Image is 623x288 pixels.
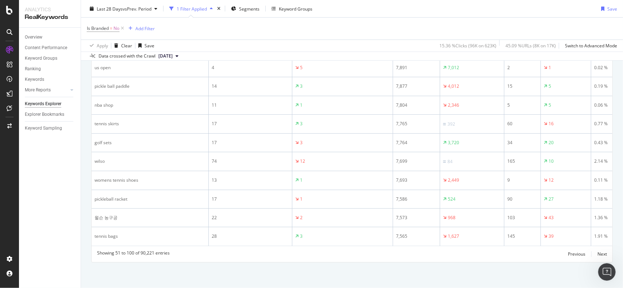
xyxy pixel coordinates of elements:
div: 7,012 [448,64,459,71]
div: 1 [300,177,303,184]
div: 60 [507,121,538,127]
div: nba shop [95,102,205,109]
button: Last 28 DaysvsPrev. Period [87,3,160,15]
div: tennis bags [95,233,205,240]
button: Apply [87,40,108,52]
div: 1 [300,102,303,109]
a: Content Performance [25,44,76,52]
span: = [110,25,112,32]
div: Keyword Groups [25,55,57,62]
button: Segments [228,3,262,15]
div: Keywords [25,76,44,83]
div: 15.36 % Clicks ( 96K on 623K ) [439,43,496,49]
button: 1 Filter Applied [166,3,216,15]
div: 7,693 [396,177,437,184]
div: 7,804 [396,102,437,109]
div: Previous [568,251,585,257]
div: 103 [507,214,538,221]
div: 27 [549,196,554,202]
div: 15 [507,83,538,90]
a: Ranking [25,65,76,73]
div: 7,565 [396,233,437,240]
img: Equal [443,123,446,125]
div: us open [95,64,205,71]
div: 34 [507,139,538,146]
div: times [216,5,222,12]
div: 17 [212,196,289,202]
div: 7,764 [396,139,437,146]
div: Keyword Groups [279,5,312,12]
div: 7,699 [396,158,437,165]
div: 43 [549,214,554,221]
div: 90 [507,196,538,202]
a: Keyword Sampling [25,125,76,132]
div: 392 [447,121,455,127]
div: 12 [549,177,554,184]
div: 7,877 [396,83,437,90]
span: 2025 Sep. 28th [158,53,173,60]
a: Keywords [25,76,76,83]
div: 45.09 % URLs ( 8K on 17K ) [505,43,556,49]
div: 2 [300,214,303,221]
div: 3,720 [448,139,459,146]
div: 7,891 [396,64,437,71]
div: 5 [507,102,538,109]
div: 3 [300,139,303,146]
div: 5 [300,64,303,71]
div: 1 [300,196,303,202]
div: 11 [212,102,289,109]
div: Save [607,5,617,12]
div: 13 [212,177,289,184]
button: Switch to Advanced Mode [562,40,617,52]
img: Equal [443,161,446,163]
div: 1,627 [448,233,459,240]
button: Add Filter [126,24,155,33]
div: 3 [300,121,303,127]
div: 74 [212,158,289,165]
div: Data crossed with the Crawl [99,53,155,60]
button: Save [598,3,617,15]
div: Switch to Advanced Mode [565,43,617,49]
span: No [114,24,119,34]
div: 1 Filter Applied [177,5,207,12]
a: Keywords Explorer [25,100,76,108]
iframe: Intercom live chat [598,263,616,281]
div: 17 [212,121,289,127]
button: Save [135,40,154,52]
div: 22 [212,214,289,221]
div: 968 [448,214,455,221]
div: 7,586 [396,196,437,202]
div: More Reports [25,86,51,94]
div: Save [145,43,154,49]
div: Add Filter [135,25,155,32]
div: 4,012 [448,83,459,90]
button: Clear [111,40,132,52]
a: Keyword Groups [25,55,76,62]
div: 10 [549,158,554,165]
span: Is Branded [87,25,109,32]
span: Last 28 Days [97,5,123,12]
div: 84 [447,158,453,165]
div: 5 [549,83,551,90]
button: Keyword Groups [269,3,315,15]
div: Content Performance [25,44,67,52]
div: 2,449 [448,177,459,184]
button: Next [597,250,607,259]
a: Explorer Bookmarks [25,111,76,118]
div: 7,765 [396,121,437,127]
div: Analytics [25,6,75,13]
button: Previous [568,250,585,259]
div: 3 [300,233,303,240]
div: 524 [448,196,455,202]
a: Overview [25,33,76,41]
div: Apply [97,43,108,49]
div: 9 [507,177,538,184]
div: 1 [549,64,551,71]
div: 28 [212,233,289,240]
div: wilso [95,158,205,165]
div: 2,346 [448,102,459,109]
div: 39 [549,233,554,240]
div: 3 [300,83,303,90]
div: pickleball racket [95,196,205,202]
div: golf sets [95,139,205,146]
